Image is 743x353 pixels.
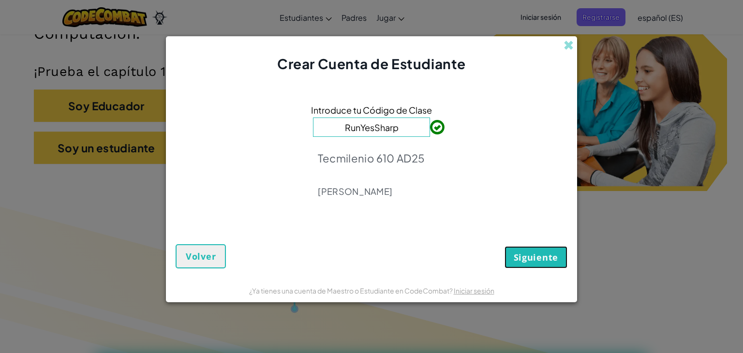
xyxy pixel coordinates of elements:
[176,244,226,268] button: Volver
[505,246,567,268] button: Siguiente
[311,104,432,116] font: Introduce tu Código de Clase
[318,186,392,197] font: [PERSON_NAME]
[454,286,494,295] a: Iniciar sesión
[186,250,216,262] font: Volver
[277,55,466,72] font: Crear Cuenta de Estudiante
[318,151,425,165] font: Tecmilenio 610 AD25
[514,251,558,263] font: Siguiente
[249,286,453,295] font: ¿Ya tienes una cuenta de Maestro o Estudiante en CodeCombat?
